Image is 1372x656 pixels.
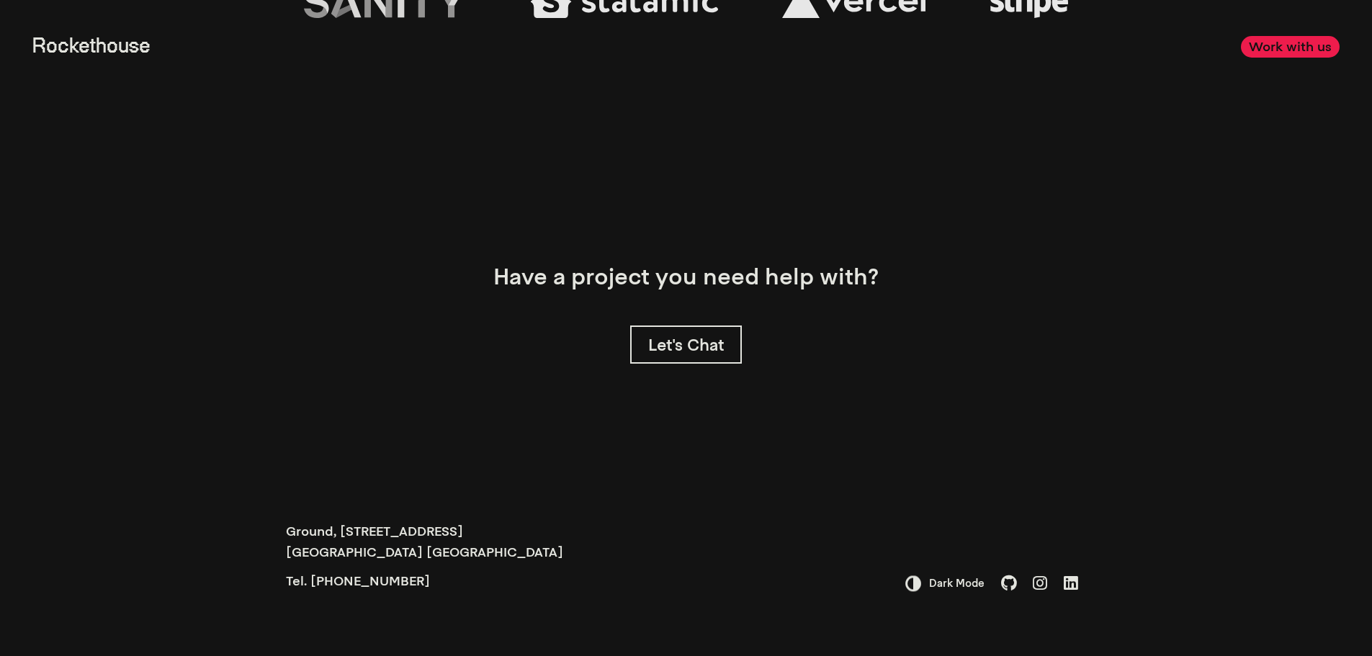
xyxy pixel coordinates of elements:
[630,325,742,364] a: Let's Chat
[110,259,1263,293] p: Have a project you need help with?
[286,521,563,562] p: Ground, [STREET_ADDRESS] [GEOGRAPHIC_DATA] [GEOGRAPHIC_DATA]
[32,37,151,57] a: Rockethouse
[1241,36,1340,57] a: Work with us
[921,575,985,591] span: Dark Mode
[286,570,563,591] p: Tel. [PHONE_NUMBER]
